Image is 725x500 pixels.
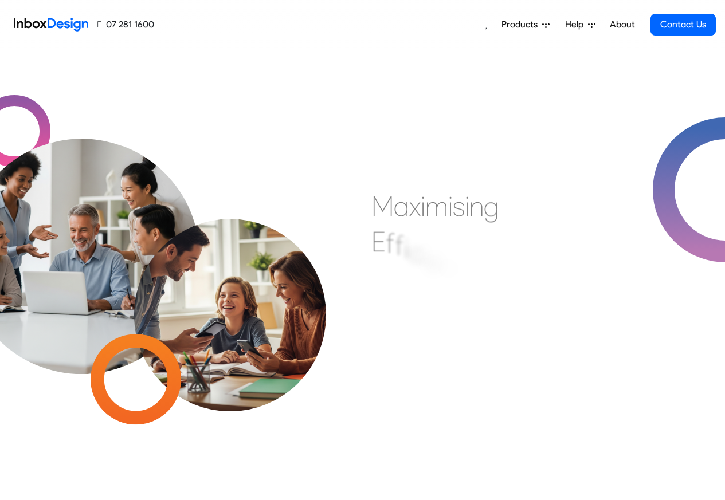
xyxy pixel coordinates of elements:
div: i [404,231,409,266]
div: M [371,189,394,223]
div: f [395,229,404,263]
a: Help [561,13,600,36]
div: e [427,244,441,278]
a: 07 281 1600 [97,18,154,32]
a: Contact Us [650,14,716,36]
div: a [394,189,409,223]
a: About [606,13,638,36]
div: i [465,189,469,223]
div: s [453,189,465,223]
div: c [409,235,422,269]
span: Products [501,18,542,32]
a: Products [497,13,554,36]
div: f [386,226,395,261]
div: i [421,189,425,223]
div: E [371,225,386,259]
div: x [409,189,421,223]
img: parents_with_child.png [110,171,350,411]
div: i [422,239,427,274]
span: Help [565,18,588,32]
div: i [448,189,453,223]
div: n [441,250,456,284]
div: t [456,256,464,290]
div: n [469,189,484,223]
div: g [484,189,499,223]
div: m [425,189,448,223]
div: Maximising Efficient & Engagement, Connecting Schools, Families, and Students. [371,189,649,361]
